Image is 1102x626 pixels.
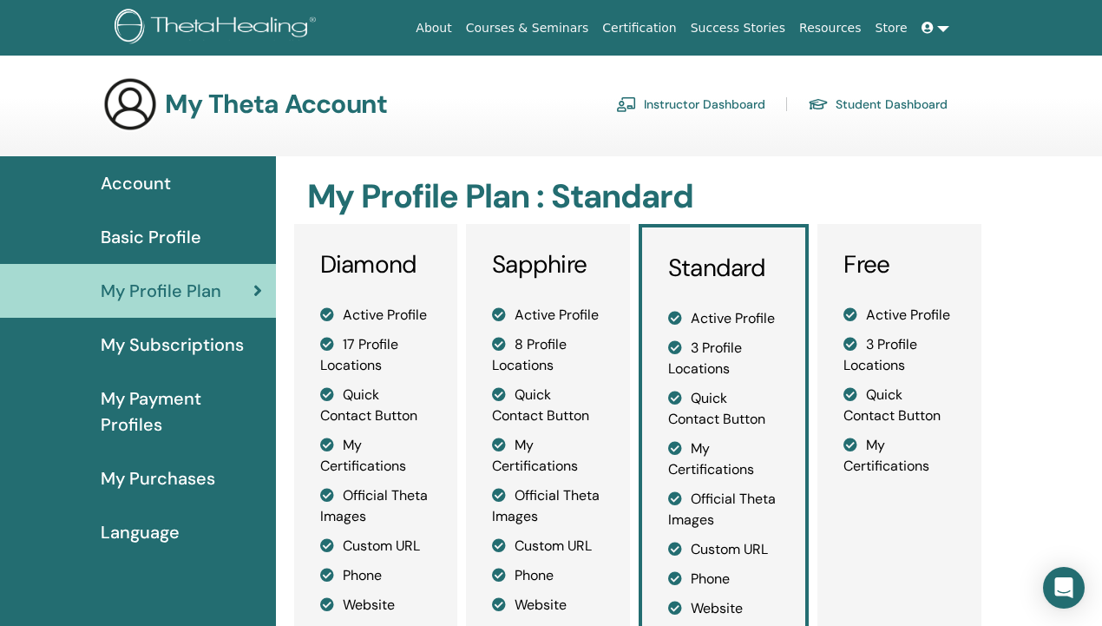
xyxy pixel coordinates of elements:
li: Official Theta Images [492,485,604,527]
li: Quick Contact Button [492,385,604,426]
h3: Diamond [320,250,432,280]
span: My Profile Plan [101,278,221,304]
li: Phone [668,569,780,590]
li: Official Theta Images [320,485,432,527]
li: Quick Contact Button [843,385,955,426]
li: Active Profile [668,308,780,329]
li: Website [320,595,432,616]
li: Active Profile [492,305,604,326]
li: Website [668,598,780,619]
img: logo.png [115,9,322,48]
li: Phone [492,565,604,586]
li: 3 Profile Locations [843,334,955,376]
a: About [409,12,458,44]
h3: Free [843,250,955,280]
li: Active Profile [320,305,432,326]
li: 8 Profile Locations [492,334,604,376]
li: Quick Contact Button [320,385,432,426]
a: Certification [595,12,683,44]
h2: My Profile Plan : Standard [307,177,978,217]
li: Website [492,595,604,616]
img: graduation-cap.svg [808,97,829,112]
li: Phone [320,565,432,586]
li: Active Profile [843,305,955,326]
li: My Certifications [843,435,955,477]
div: Open Intercom Messenger [1043,567,1085,609]
li: My Certifications [320,435,432,477]
span: Basic Profile [101,224,201,250]
span: My Payment Profiles [101,385,262,438]
a: Instructor Dashboard [616,90,765,118]
h3: Sapphire [492,250,604,280]
a: Resources [792,12,869,44]
li: Quick Contact Button [668,388,780,430]
a: Store [869,12,915,44]
a: Courses & Seminars [459,12,596,44]
li: Custom URL [492,536,604,557]
li: My Certifications [668,438,780,480]
h3: My Theta Account [165,89,387,120]
span: Account [101,170,171,196]
a: Student Dashboard [808,90,948,118]
li: My Certifications [492,435,604,477]
img: chalkboard-teacher.svg [616,96,637,112]
li: Custom URL [668,539,780,560]
li: 3 Profile Locations [668,338,780,379]
h3: Standard [668,254,780,283]
img: generic-user-icon.jpg [102,76,158,132]
li: Official Theta Images [668,489,780,530]
li: 17 Profile Locations [320,334,432,376]
li: Custom URL [320,536,432,557]
a: Success Stories [684,12,792,44]
span: My Subscriptions [101,332,244,358]
span: Language [101,519,180,545]
span: My Purchases [101,465,215,491]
